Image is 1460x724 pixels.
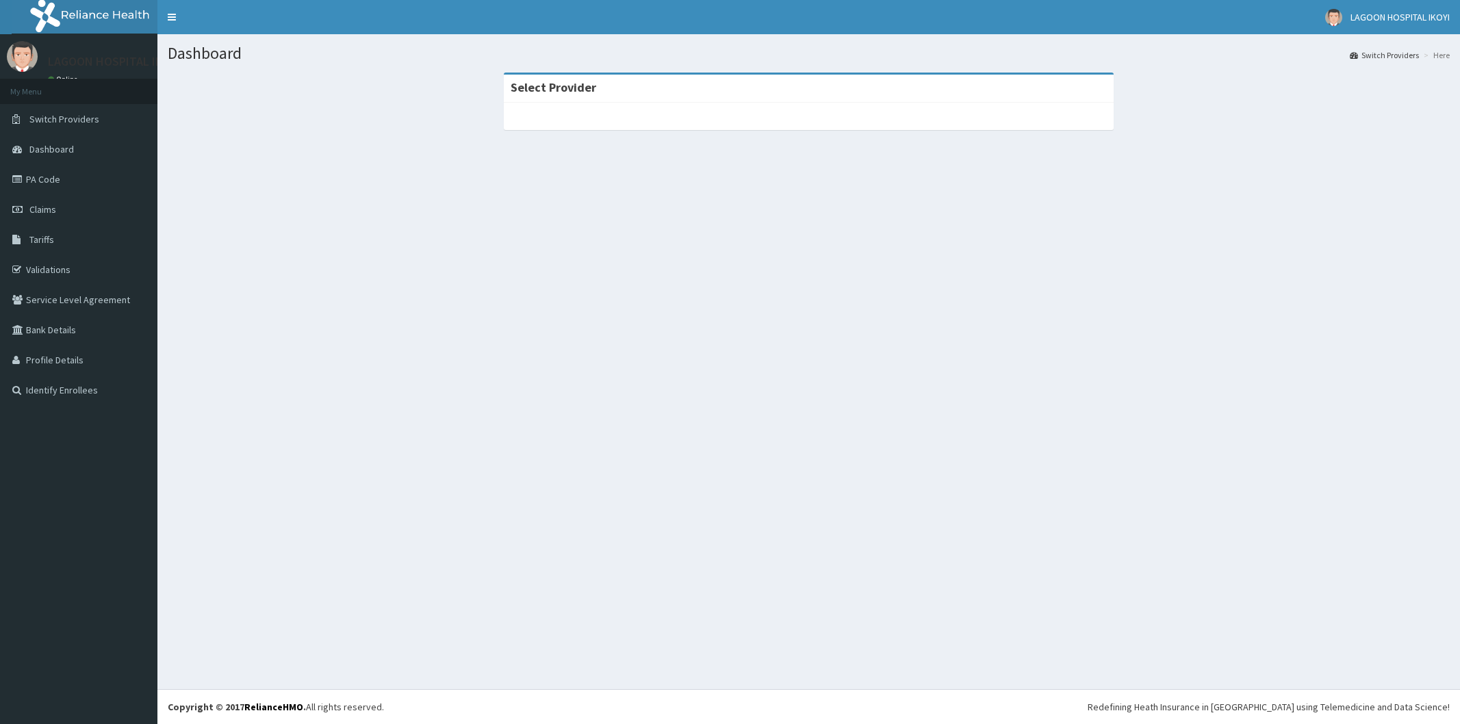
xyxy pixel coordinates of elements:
[1088,700,1450,714] div: Redefining Heath Insurance in [GEOGRAPHIC_DATA] using Telemedicine and Data Science!
[1350,49,1419,61] a: Switch Providers
[29,113,99,125] span: Switch Providers
[48,55,180,68] p: LAGOON HOSPITAL IKOYI
[29,143,74,155] span: Dashboard
[244,701,303,713] a: RelianceHMO
[511,79,596,95] strong: Select Provider
[1325,9,1342,26] img: User Image
[168,44,1450,62] h1: Dashboard
[48,75,81,84] a: Online
[7,41,38,72] img: User Image
[1420,49,1450,61] li: Here
[29,203,56,216] span: Claims
[168,701,306,713] strong: Copyright © 2017 .
[1350,11,1450,23] span: LAGOON HOSPITAL IKOYI
[29,233,54,246] span: Tariffs
[157,689,1460,724] footer: All rights reserved.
